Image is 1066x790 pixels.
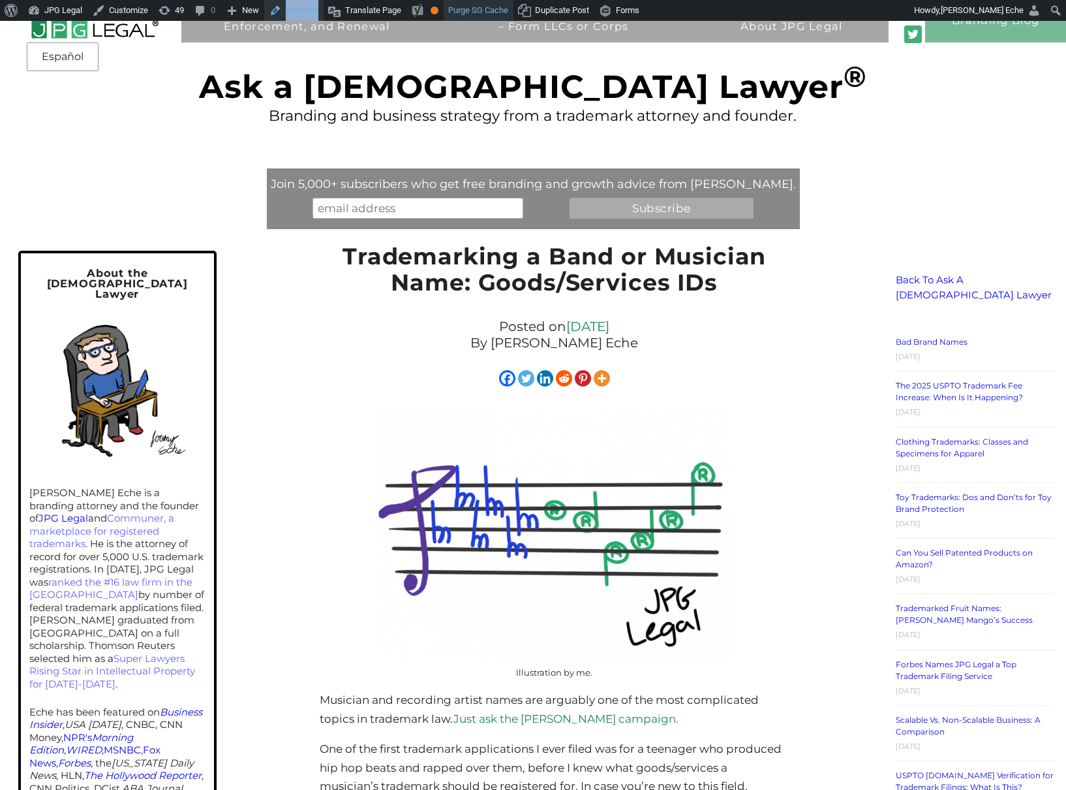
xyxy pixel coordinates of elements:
img: Self-portrait of Jeremy in his home office. [37,309,197,469]
span: About the [DEMOGRAPHIC_DATA] Lawyer [47,266,188,301]
a: Scalable Vs. Non-Scalable Business: A Comparison [896,715,1041,736]
a: WIRED [66,744,102,756]
a: Bad Brand Names [896,337,967,347]
p: By [PERSON_NAME] Eche [326,335,782,351]
a: Back To Ask A [DEMOGRAPHIC_DATA] Lawyer [896,274,1052,301]
span: [PERSON_NAME] Eche [941,5,1024,15]
time: [DATE] [896,575,921,584]
a: Forbes [58,757,91,769]
time: [DATE] [896,352,921,361]
a: Reddit [556,370,572,387]
em: [US_STATE] Daily News [29,757,194,782]
img: Twitter_Social_Icon_Rounded_Square_Color-mid-green3-90.png [904,25,922,43]
a: Twitter [518,370,534,387]
time: [DATE] [896,630,921,639]
a: Business Insider [29,706,202,731]
a: More [594,370,610,387]
input: email address [312,198,523,219]
a: Español [31,45,95,69]
a: JPG Legal [38,512,88,524]
a: Toy Trademarks: Dos and Don’ts for Toy Brand Protection [896,492,1052,514]
a: Super Lawyers Rising Star in Intellectual Property for [DATE]-[DATE] [29,652,195,690]
a: Communer, a marketplace for registered trademarks [29,512,174,550]
p: [PERSON_NAME] Eche is a branding attorney and the founder of and . He is the attorney of record f... [29,486,206,690]
div: OK [431,7,438,14]
a: [DATE] [566,319,609,334]
a: NPR'sMorning Edition [29,731,133,757]
a: Can You Sell Patented Products on Amazon? [896,548,1033,569]
a: Pinterest [575,370,591,387]
a: Forbes Names JPG Legal a Top Trademark Filing Service [896,659,1016,681]
img: Cartoon musical staff with trademark symbols as notes. [378,407,731,659]
a: Trademarked Fruit Names: [PERSON_NAME] Mango’s Success [896,603,1033,625]
a: Clothing Trademarks: Classes and Specimens for Apparel [896,437,1028,458]
figcaption: Illustration by me. [378,663,731,682]
em: USA [DATE] [65,718,121,731]
a: The Hollywood Reporter [84,769,202,782]
time: [DATE] [896,742,921,751]
a: Trademark Registration,Enforcement, and Renewal [192,9,421,52]
a: Buy/Sell Domains or Trademarks– Form LLCs or Corps [433,9,695,52]
a: Fox News, [29,744,160,769]
a: ranked the #16 law firm in the [GEOGRAPHIC_DATA] [29,576,192,601]
input: Subscribe [570,198,754,219]
a: The 2025 USPTO Trademark Fee Increase: When Is It Happening? [896,381,1023,402]
div: Posted on [320,315,789,355]
time: [DATE] [896,519,921,528]
time: [DATE] [896,686,921,695]
p: Musician and recording artist names are arguably one of the most complicated topics in trademark ... [320,691,789,729]
a: Linkedin [537,370,553,387]
time: [DATE] [896,407,921,417]
a: Facebook [499,370,515,387]
a: More InformationAbout JPG Legal [705,9,877,52]
img: 2016-logo-black-letters-3-r.png [31,5,159,39]
h1: Trademarking a Band or Musician Name: Goods/Services IDs [320,244,789,303]
em: Morning Edition [29,731,133,757]
a: MSNBC [104,744,141,756]
time: [DATE] [896,464,921,473]
a: Just ask the [PERSON_NAME] campaign. [453,712,678,725]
